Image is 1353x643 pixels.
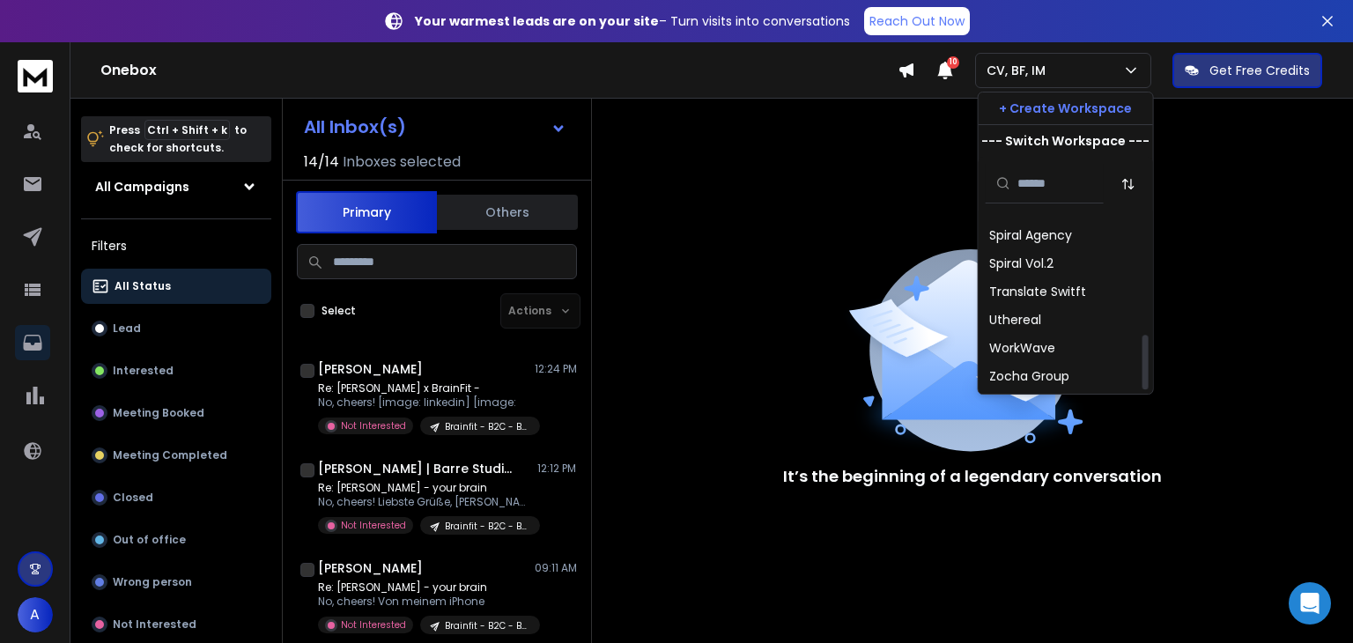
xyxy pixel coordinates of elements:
div: Translate Switft [989,283,1086,300]
img: logo [18,60,53,92]
div: Spiral Agency [989,226,1072,244]
p: – Turn visits into conversations [415,12,850,30]
button: Interested [81,353,271,388]
button: Get Free Credits [1172,53,1322,88]
div: Spiral Vol.2 [989,255,1054,272]
h1: Onebox [100,60,898,81]
h1: [PERSON_NAME] | Barre Studios [GEOGRAPHIC_DATA] [318,460,512,477]
p: Lead [113,321,141,336]
button: Out of office [81,522,271,558]
p: Brainfit - B2C - Brain Battery - EU [445,420,529,433]
h1: All Campaigns [95,178,189,196]
p: Closed [113,491,153,505]
p: Interested [113,364,174,378]
p: No, cheers! Liebste Grüße, [PERSON_NAME] [318,495,529,509]
p: Re: [PERSON_NAME] - your brain [318,481,529,495]
button: + Create Workspace [979,92,1153,124]
p: Not Interested [341,419,406,432]
p: Get Free Credits [1209,62,1310,79]
button: Sort by Sort A-Z [1111,166,1146,202]
p: --- Switch Workspace --- [981,132,1150,150]
h3: Inboxes selected [343,152,461,173]
button: Closed [81,480,271,515]
h1: [PERSON_NAME] [318,360,423,378]
button: Primary [296,191,437,233]
span: 14 / 14 [304,152,339,173]
h1: [PERSON_NAME] [318,559,423,577]
button: Others [437,193,578,232]
p: Not Interested [341,519,406,532]
p: Brainfit - B2C - Brain Battery - EU [445,619,529,632]
button: Wrong person [81,565,271,600]
p: CV, BF, IM [987,62,1053,79]
p: Re: [PERSON_NAME] x BrainFit - [318,381,529,395]
strong: Your warmest leads are on your site [415,12,659,30]
button: Lead [81,311,271,346]
p: All Status [115,279,171,293]
button: Meeting Completed [81,438,271,473]
p: Re: [PERSON_NAME] - your brain [318,580,529,595]
button: A [18,597,53,632]
p: No, cheers! [image: linkedin] [image: [318,395,529,410]
button: All Inbox(s) [290,109,580,144]
p: Not Interested [113,617,196,632]
button: Not Interested [81,607,271,642]
p: It’s the beginning of a legendary conversation [783,464,1162,489]
p: Out of office [113,533,186,547]
button: All Campaigns [81,169,271,204]
p: Brainfit - B2C - Brain Battery - EU [445,520,529,533]
p: Meeting Booked [113,406,204,420]
label: Select [322,304,356,318]
p: 09:11 AM [535,561,577,575]
a: Reach Out Now [864,7,970,35]
p: + Create Workspace [999,100,1132,117]
button: Meeting Booked [81,395,271,431]
p: No, cheers! Von meinem iPhone [318,595,529,609]
p: Meeting Completed [113,448,227,462]
div: Uthereal [989,311,1041,329]
h3: Filters [81,233,271,258]
button: All Status [81,269,271,304]
div: Zocha Group [989,367,1069,385]
p: Not Interested [341,618,406,632]
p: Wrong person [113,575,192,589]
span: 10 [947,56,959,69]
p: Press to check for shortcuts. [109,122,247,157]
div: Open Intercom Messenger [1289,582,1331,625]
p: Reach Out Now [869,12,965,30]
span: Ctrl + Shift + k [144,120,230,140]
div: WorkWave [989,339,1055,357]
h1: All Inbox(s) [304,118,406,136]
p: 12:12 PM [537,462,577,476]
p: 12:24 PM [535,362,577,376]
